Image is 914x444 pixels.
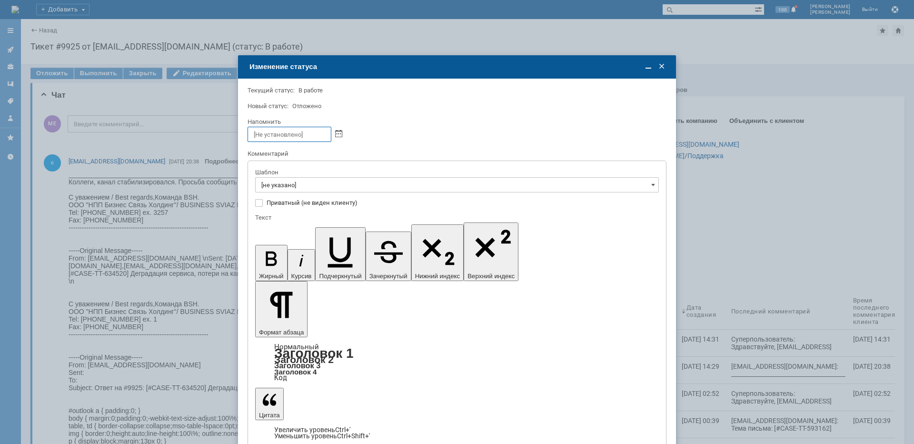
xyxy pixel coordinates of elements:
[274,361,320,370] a: Заголовок 3
[319,272,361,280] span: Подчеркнутый
[274,346,354,361] a: Заголовок 1
[644,62,653,71] span: Свернуть (Ctrl + M)
[248,127,331,142] input: [Не установлено]
[248,119,665,125] div: Напомнить
[291,272,312,280] span: Курсив
[298,87,323,94] span: В работе
[366,232,411,281] button: Зачеркнутый
[255,281,308,337] button: Формат абзаца
[259,412,280,419] span: Цитата
[248,150,665,159] div: Комментарий
[415,272,460,280] span: Нижний индекс
[248,102,288,110] label: Новый статус:
[467,272,515,280] span: Верхний индекс
[255,427,659,439] div: Цитата
[267,199,657,207] label: Приватный (не виден клиенту)
[255,169,657,175] div: Шаблон
[288,249,316,281] button: Курсив
[259,272,284,280] span: Жирный
[315,227,365,281] button: Подчеркнутый
[248,87,295,94] label: Текущий статус:
[259,329,304,336] span: Формат абзаца
[464,222,518,281] button: Верхний индекс
[274,373,287,382] a: Код
[274,368,317,376] a: Заголовок 4
[255,388,284,420] button: Цитата
[274,432,370,440] a: Decrease
[255,214,657,221] div: Текст
[337,432,370,440] span: Ctrl+Shift+'
[657,62,666,71] span: Закрыть
[274,343,319,351] a: Нормальный
[255,245,288,281] button: Жирный
[274,354,334,365] a: Заголовок 2
[249,62,666,71] div: Изменение статуса
[274,426,350,434] a: Increase
[369,272,407,280] span: Зачеркнутый
[335,426,350,434] span: Ctrl+'
[411,224,464,281] button: Нижний индекс
[255,344,659,381] div: Формат абзаца
[292,102,321,110] span: Отложено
